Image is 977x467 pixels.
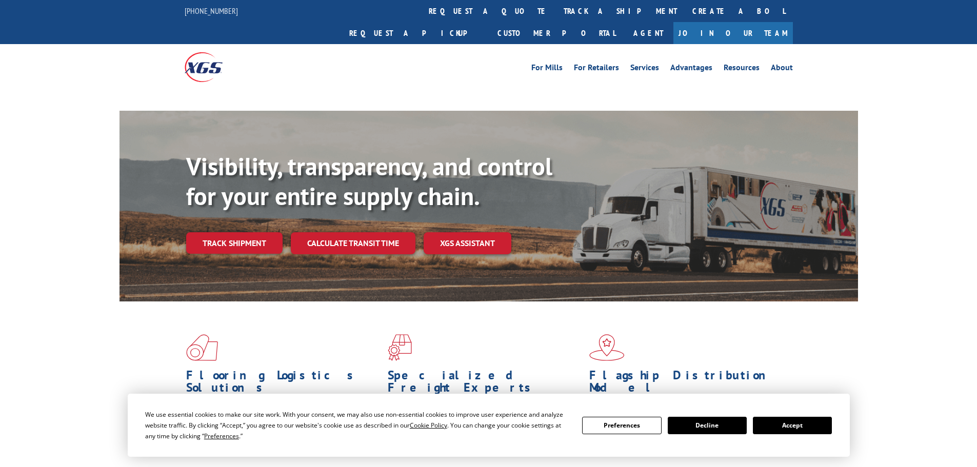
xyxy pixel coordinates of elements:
[186,232,283,254] a: Track shipment
[574,64,619,75] a: For Retailers
[410,421,447,430] span: Cookie Policy
[753,417,832,434] button: Accept
[724,64,760,75] a: Resources
[128,394,850,457] div: Cookie Consent Prompt
[589,334,625,361] img: xgs-icon-flagship-distribution-model-red
[490,22,623,44] a: Customer Portal
[589,369,783,399] h1: Flagship Distribution Model
[145,409,570,441] div: We use essential cookies to make our site work. With your consent, we may also use non-essential ...
[388,369,582,399] h1: Specialized Freight Experts
[531,64,563,75] a: For Mills
[771,64,793,75] a: About
[342,22,490,44] a: Request a pickup
[204,432,239,440] span: Preferences
[424,232,511,254] a: XGS ASSISTANT
[291,232,415,254] a: Calculate transit time
[185,6,238,16] a: [PHONE_NUMBER]
[673,22,793,44] a: Join Our Team
[668,417,747,434] button: Decline
[670,64,712,75] a: Advantages
[388,334,412,361] img: xgs-icon-focused-on-flooring-red
[630,64,659,75] a: Services
[186,334,218,361] img: xgs-icon-total-supply-chain-intelligence-red
[186,369,380,399] h1: Flooring Logistics Solutions
[623,22,673,44] a: Agent
[186,150,552,212] b: Visibility, transparency, and control for your entire supply chain.
[582,417,661,434] button: Preferences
